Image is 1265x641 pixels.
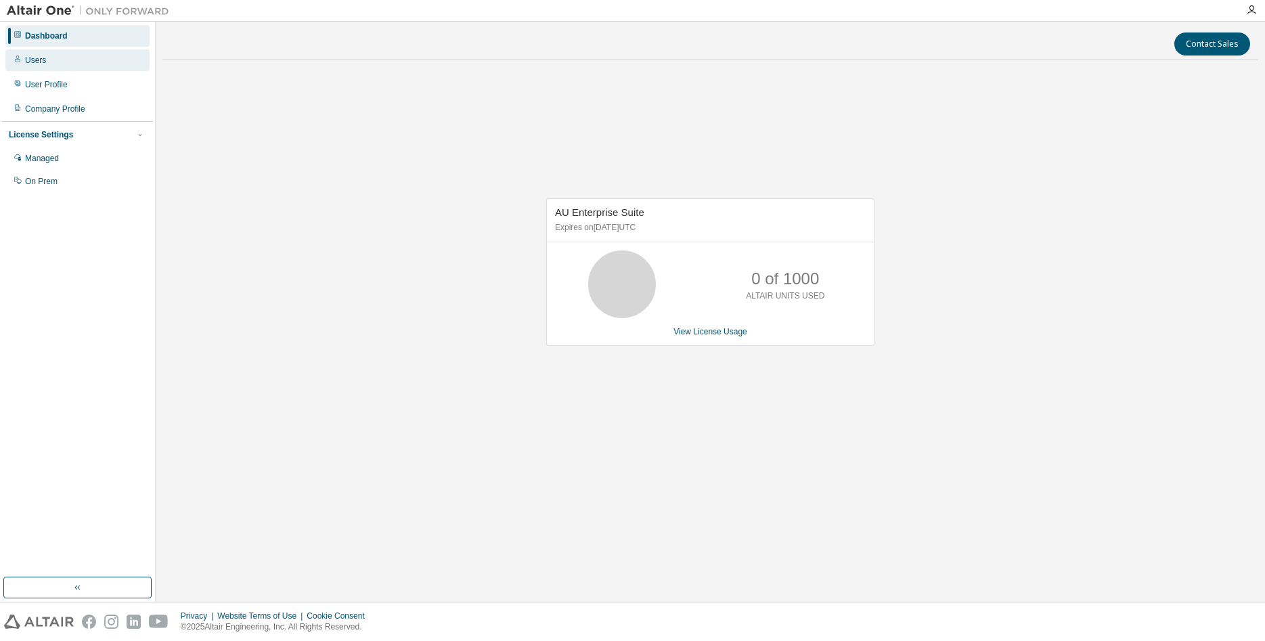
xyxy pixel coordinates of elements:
[751,267,819,290] p: 0 of 1000
[104,615,118,629] img: instagram.svg
[7,4,176,18] img: Altair One
[127,615,141,629] img: linkedin.svg
[25,176,58,187] div: On Prem
[25,104,85,114] div: Company Profile
[673,327,747,336] a: View License Usage
[82,615,96,629] img: facebook.svg
[25,79,68,90] div: User Profile
[307,611,372,621] div: Cookie Consent
[217,611,307,621] div: Website Terms of Use
[746,290,824,302] p: ALTAIR UNITS USED
[25,55,46,66] div: Users
[555,222,862,234] p: Expires on [DATE] UTC
[25,30,68,41] div: Dashboard
[1174,32,1250,56] button: Contact Sales
[181,621,373,633] p: © 2025 Altair Engineering, Inc. All Rights Reserved.
[25,153,59,164] div: Managed
[9,129,73,140] div: License Settings
[4,615,74,629] img: altair_logo.svg
[555,206,644,218] span: AU Enterprise Suite
[181,611,217,621] div: Privacy
[149,615,169,629] img: youtube.svg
